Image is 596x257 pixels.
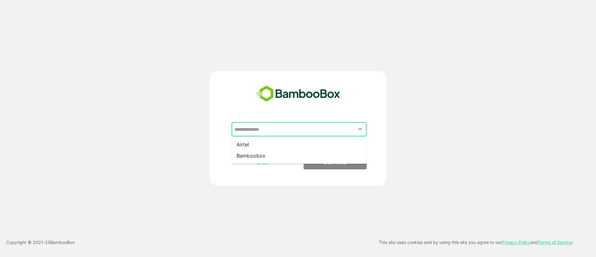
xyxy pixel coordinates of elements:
[356,125,364,133] button: Close
[502,240,531,245] a: Privacy Policy
[253,84,344,104] img: bamboobox
[538,240,572,245] a: Terms of Service
[6,239,75,246] p: Copyright © 2021- 25 BambooBox
[232,139,367,150] li: Airtel
[379,239,572,246] p: This site uses cookies and by using this site you agree to our and
[232,150,367,161] li: Bamboobox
